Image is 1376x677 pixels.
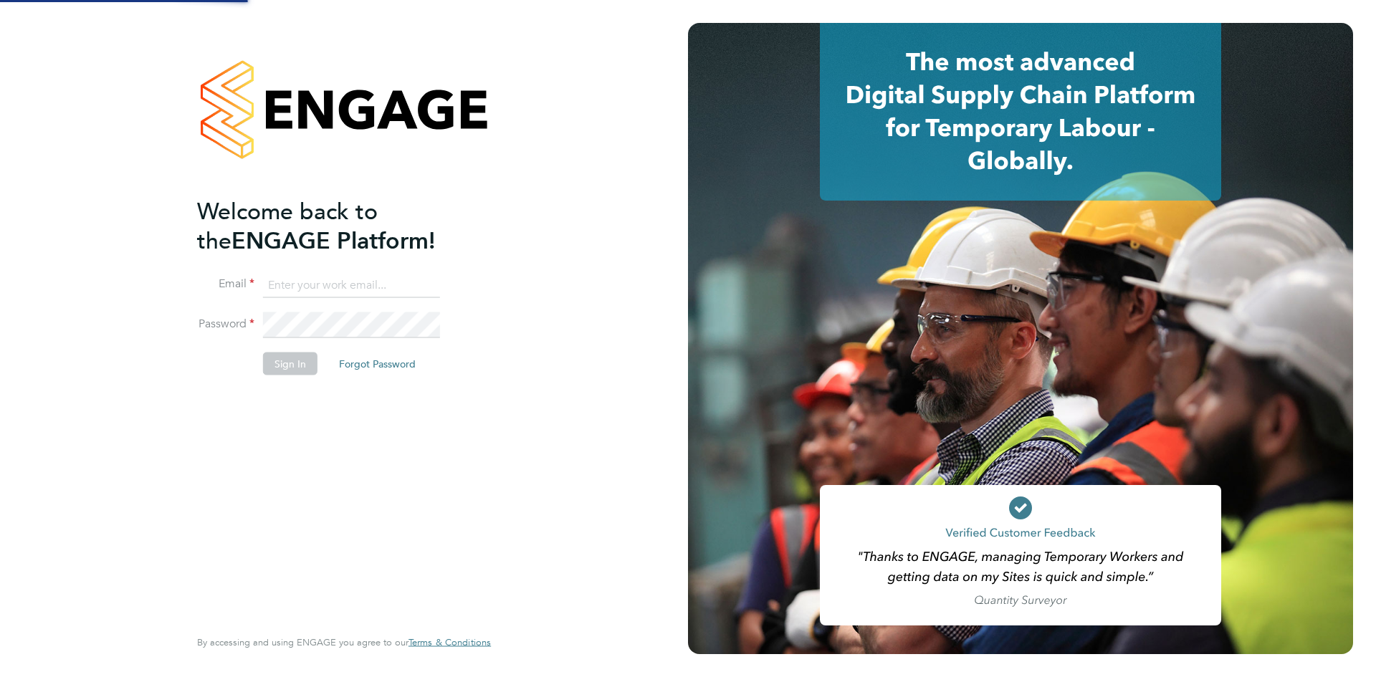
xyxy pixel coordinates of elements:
button: Sign In [263,352,317,375]
button: Forgot Password [328,352,427,375]
label: Email [197,277,254,292]
a: Terms & Conditions [408,637,491,648]
h2: ENGAGE Platform! [197,196,477,255]
span: Terms & Conditions [408,636,491,648]
label: Password [197,317,254,332]
span: By accessing and using ENGAGE you agree to our [197,636,491,648]
input: Enter your work email... [263,272,440,298]
span: Welcome back to the [197,197,378,254]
